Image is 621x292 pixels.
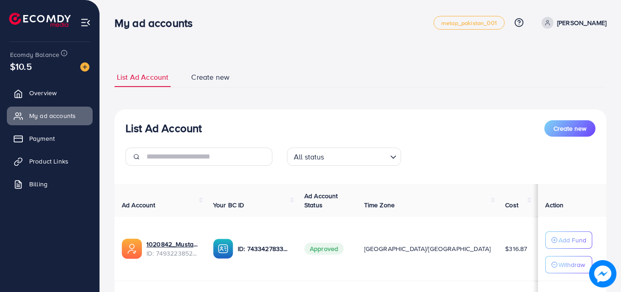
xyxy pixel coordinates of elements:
button: Add Fund [545,231,592,249]
span: Action [545,200,564,210]
span: Cost [505,200,518,210]
img: ic-ba-acc.ded83a64.svg [213,239,233,259]
div: <span class='underline'>1020842_Mustafai New1_1744652139809</span></br>7493223852907200513 [146,240,198,258]
p: Add Fund [558,235,586,246]
p: Withdraw [558,259,585,270]
span: Create new [553,124,586,133]
a: My ad accounts [7,107,93,125]
span: Ad Account Status [304,191,338,210]
span: Billing [29,179,47,189]
a: Product Links [7,152,93,170]
img: logo [9,13,71,27]
p: [PERSON_NAME] [557,17,606,28]
span: Approved [304,243,344,255]
button: Create new [544,120,595,137]
span: $316.87 [505,244,527,253]
img: image [80,62,89,72]
h3: List Ad Account [125,122,202,135]
span: Ad Account [122,200,156,210]
span: Your BC ID [213,200,245,210]
span: Ecomdy Balance [10,50,59,59]
input: Search for option [327,149,386,164]
span: My ad accounts [29,111,76,120]
h3: My ad accounts [115,16,200,30]
span: ID: 7493223852907200513 [146,249,198,258]
span: Product Links [29,157,68,166]
span: Create new [191,72,230,82]
img: image [589,260,616,287]
img: ic-ads-acc.e4c84228.svg [122,239,142,259]
span: List Ad Account [117,72,168,82]
span: All status [292,150,326,164]
span: [GEOGRAPHIC_DATA]/[GEOGRAPHIC_DATA] [364,244,491,253]
span: Time Zone [364,200,395,210]
a: metap_pakistan_001 [433,16,505,30]
a: 1020842_Mustafai New1_1744652139809 [146,240,198,249]
img: menu [80,17,91,28]
button: Withdraw [545,256,592,273]
span: Payment [29,134,55,143]
p: ID: 7433427833025871873 [238,243,290,254]
span: Overview [29,88,57,97]
div: Search for option [287,148,401,166]
span: metap_pakistan_001 [441,20,497,26]
a: Payment [7,129,93,148]
span: $10.5 [10,60,32,73]
a: [PERSON_NAME] [538,17,606,29]
a: Overview [7,84,93,102]
a: Billing [7,175,93,193]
